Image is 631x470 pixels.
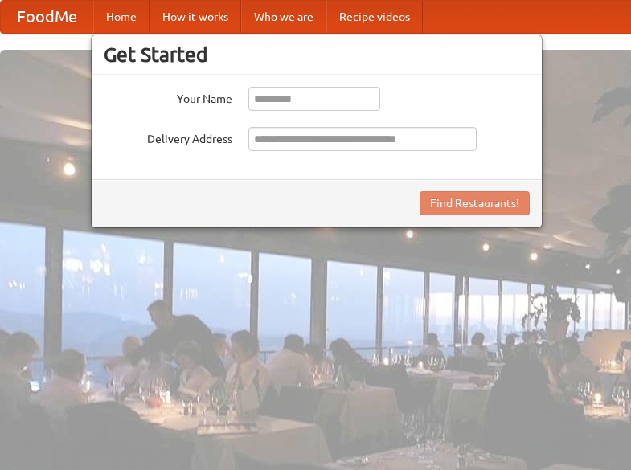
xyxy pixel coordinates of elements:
[150,1,241,33] a: How it works
[420,191,530,215] button: Find Restaurants!
[104,127,232,147] label: Delivery Address
[104,43,530,67] h3: Get Started
[241,1,326,33] a: Who we are
[93,1,150,33] a: Home
[1,1,93,33] a: FoodMe
[104,87,232,107] label: Your Name
[326,1,423,33] a: Recipe videos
